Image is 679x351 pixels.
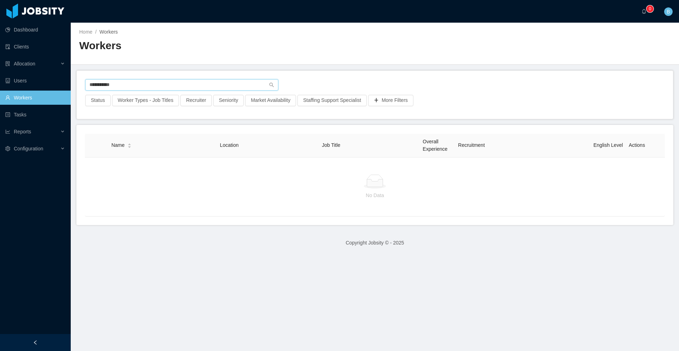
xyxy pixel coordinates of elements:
[180,95,212,106] button: Recruiter
[5,108,65,122] a: icon: profileTasks
[629,142,645,148] span: Actions
[71,231,679,255] footer: Copyright Jobsity © - 2025
[95,29,97,35] span: /
[5,74,65,88] a: icon: robotUsers
[245,95,296,106] button: Market Availability
[128,145,132,147] i: icon: caret-down
[79,39,375,53] h2: Workers
[99,29,118,35] span: Workers
[5,91,65,105] a: icon: userWorkers
[220,142,239,148] span: Location
[458,142,484,148] span: Recruitment
[112,95,179,106] button: Worker Types - Job Titles
[5,23,65,37] a: icon: pie-chartDashboard
[642,9,646,14] i: icon: bell
[213,95,244,106] button: Seniority
[368,95,413,106] button: icon: plusMore Filters
[297,95,367,106] button: Staffing Support Specialist
[667,7,670,16] span: B
[5,129,10,134] i: icon: line-chart
[322,142,340,148] span: Job Title
[127,142,132,147] div: Sort
[593,142,623,148] span: English Level
[646,5,654,12] sup: 0
[111,142,124,149] span: Name
[5,40,65,54] a: icon: auditClients
[14,61,35,67] span: Allocation
[423,139,447,152] span: Overall Experience
[85,95,111,106] button: Status
[5,61,10,66] i: icon: solution
[269,82,274,87] i: icon: search
[14,146,43,151] span: Configuration
[5,146,10,151] i: icon: setting
[79,29,92,35] a: Home
[128,143,132,145] i: icon: caret-up
[14,129,31,134] span: Reports
[91,191,659,199] p: No Data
